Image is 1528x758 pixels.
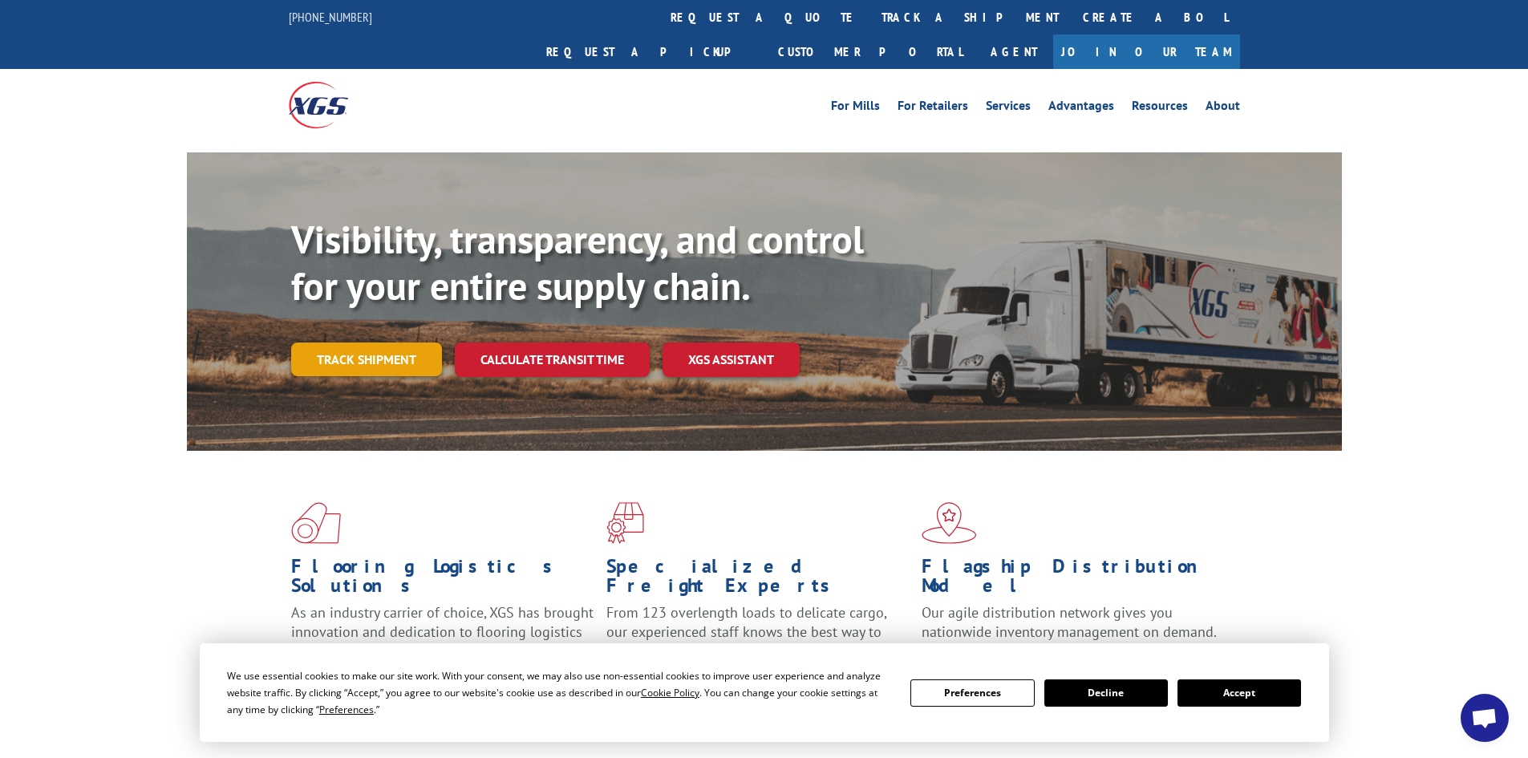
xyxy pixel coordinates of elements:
img: xgs-icon-focused-on-flooring-red [606,502,644,544]
p: From 123 overlength loads to delicate cargo, our experienced staff knows the best way to move you... [606,603,910,675]
h1: Flooring Logistics Solutions [291,557,594,603]
h1: Specialized Freight Experts [606,557,910,603]
span: As an industry carrier of choice, XGS has brought innovation and dedication to flooring logistics... [291,603,594,660]
button: Decline [1044,679,1168,707]
a: Join Our Team [1053,34,1240,69]
div: Open chat [1461,694,1509,742]
a: Calculate transit time [455,343,650,377]
button: Accept [1177,679,1301,707]
a: Request a pickup [534,34,766,69]
span: Preferences [319,703,374,716]
button: Preferences [910,679,1034,707]
span: Cookie Policy [641,686,699,699]
img: xgs-icon-total-supply-chain-intelligence-red [291,502,341,544]
a: Resources [1132,99,1188,117]
a: For Mills [831,99,880,117]
a: Agent [975,34,1053,69]
div: We use essential cookies to make our site work. With your consent, we may also use non-essential ... [227,667,891,718]
a: About [1206,99,1240,117]
a: Advantages [1048,99,1114,117]
a: Services [986,99,1031,117]
div: Cookie Consent Prompt [200,643,1329,742]
a: Track shipment [291,343,442,376]
h1: Flagship Distribution Model [922,557,1225,603]
img: xgs-icon-flagship-distribution-model-red [922,502,977,544]
a: XGS ASSISTANT [663,343,800,377]
a: Customer Portal [766,34,975,69]
a: For Retailers [898,99,968,117]
a: [PHONE_NUMBER] [289,9,372,25]
span: Our agile distribution network gives you nationwide inventory management on demand. [922,603,1217,641]
b: Visibility, transparency, and control for your entire supply chain. [291,214,864,310]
